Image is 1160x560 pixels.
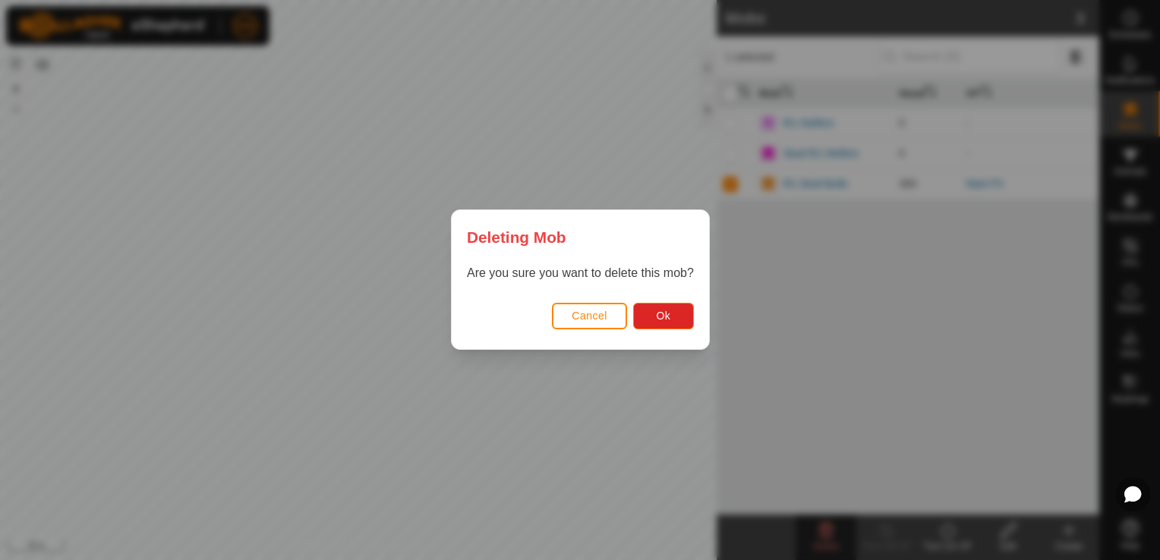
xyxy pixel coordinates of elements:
[467,225,566,249] span: Deleting Mob
[552,303,627,329] button: Cancel
[467,265,694,283] p: Are you sure you want to delete this mob?
[656,310,670,322] span: Ok
[632,303,693,329] button: Ok
[572,310,607,322] span: Cancel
